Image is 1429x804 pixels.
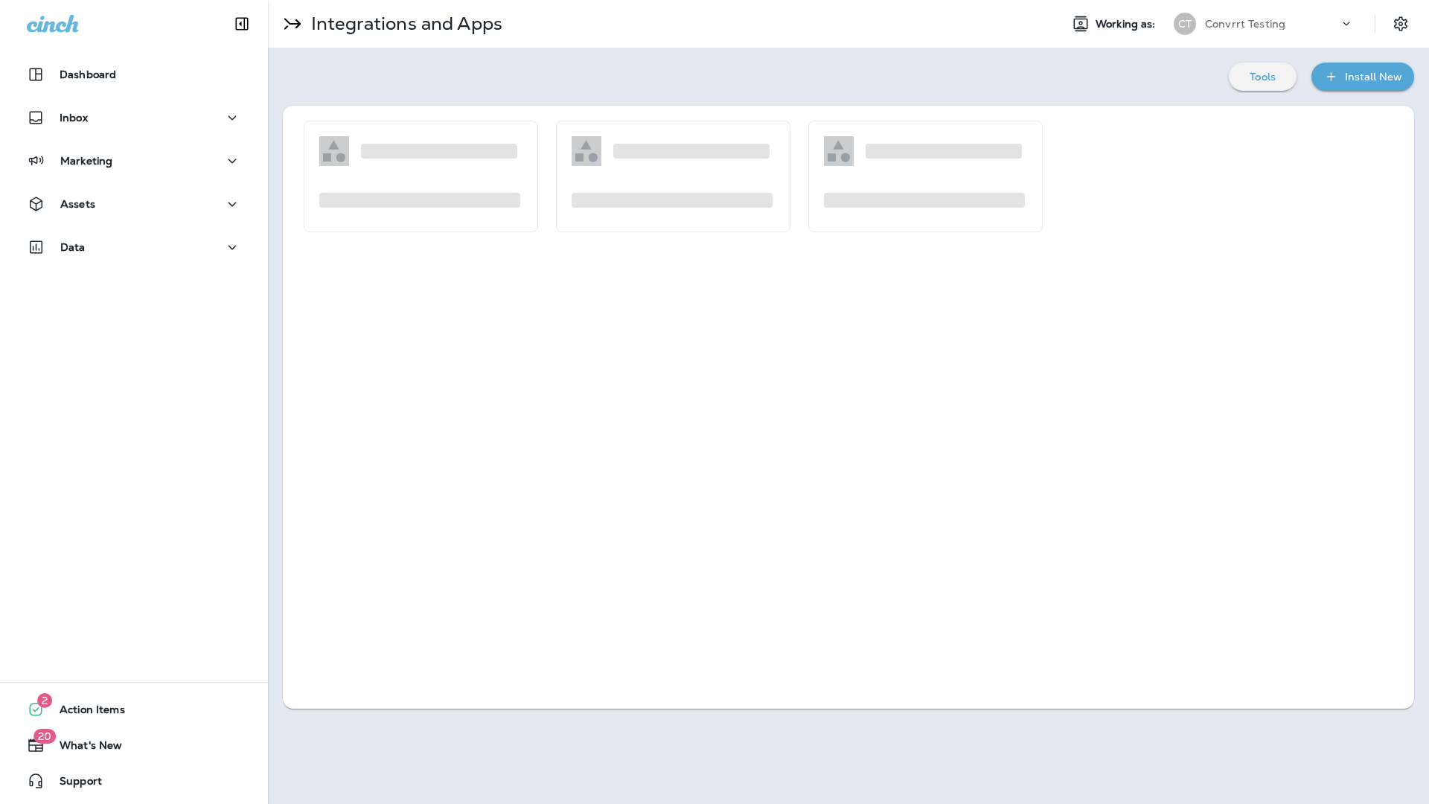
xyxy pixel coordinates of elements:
span: Action Items [45,703,125,721]
p: Integrations and Apps [305,13,502,35]
button: Inbox [15,103,253,133]
p: Assets [60,198,95,210]
p: Tools [1250,71,1276,83]
div: Install New [1345,68,1402,86]
button: Dashboard [15,60,253,89]
span: Working as: [1096,18,1159,31]
button: 2Action Items [15,695,253,724]
button: Data [15,232,253,262]
button: Collapse Sidebar [221,9,263,39]
p: Inbox [60,112,88,124]
span: 2 [37,693,52,708]
button: Tools [1229,63,1297,91]
button: Settings [1387,10,1414,37]
button: Marketing [15,146,253,176]
p: Dashboard [60,68,116,80]
span: 20 [33,729,56,744]
span: What's New [45,739,122,757]
p: Marketing [60,155,112,167]
span: Support [45,775,102,793]
button: Support [15,766,253,796]
p: Convrrt Testing [1205,18,1285,30]
button: Install New [1311,63,1414,91]
p: Data [60,241,86,253]
button: 20What's New [15,730,253,760]
button: Assets [15,189,253,219]
div: CT [1174,13,1196,35]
